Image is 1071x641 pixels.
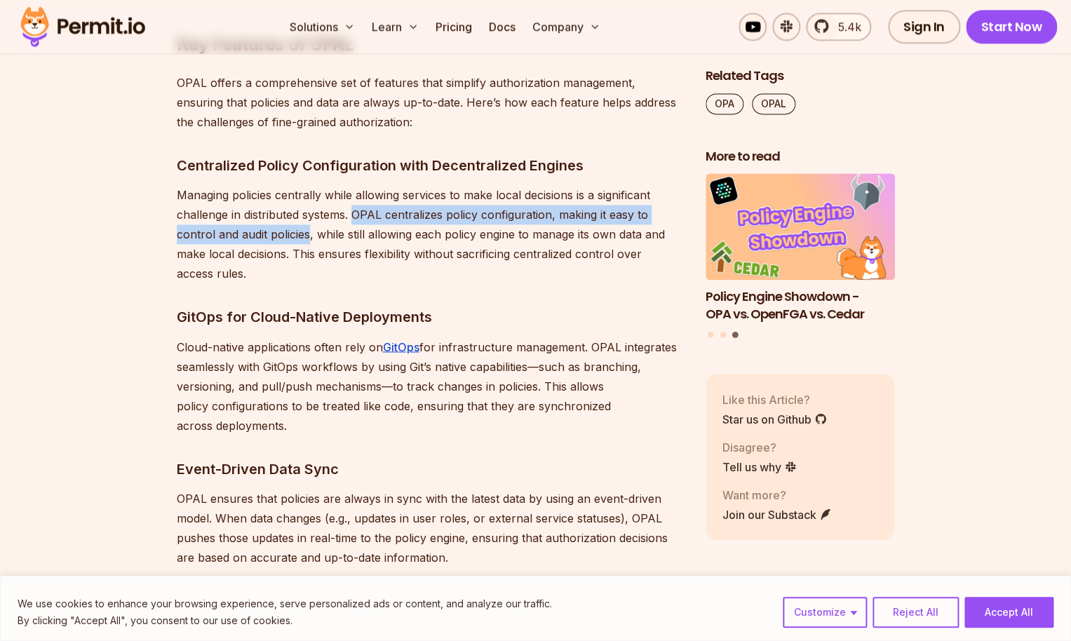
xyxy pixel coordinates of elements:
p: Managing policies centrally while allowing services to make local decisions is a significant chal... [177,185,683,283]
p: Disagree? [722,438,797,455]
button: Accept All [964,597,1053,628]
img: Permit logo [14,3,151,50]
a: 5.4k [806,13,871,41]
button: Solutions [284,13,361,41]
p: Cloud-native applications often rely on for infrastructure management. OPAL integrates seamlessly... [177,337,683,435]
p: By clicking "Accept All", you consent to our use of cookies. [18,612,552,629]
a: Tell us why [722,458,797,475]
p: We use cookies to enhance your browsing experience, serve personalized ads or content, and analyz... [18,595,552,612]
button: Go to slide 3 [732,332,739,338]
p: Like this Article? [722,391,827,407]
h3: GitOps for Cloud-Native Deployments [177,306,683,328]
span: 5.4k [830,18,861,35]
div: Posts [706,174,895,340]
h2: Related Tags [706,67,895,85]
button: Go to slide 2 [720,332,726,338]
li: 3 of 3 [706,174,895,323]
p: OPAL offers a comprehensive set of features that simplify authorization management, ensuring that... [177,73,683,132]
button: Learn [366,13,424,41]
a: Pricing [430,13,478,41]
button: Company [527,13,606,41]
a: Sign In [888,10,960,43]
button: Reject All [873,597,959,628]
a: OPAL [752,93,795,114]
a: Start Now [966,10,1058,43]
a: Join our Substack [722,506,832,522]
a: GitOps [383,339,419,353]
h2: More to read [706,148,895,166]
a: Star us on Github [722,410,827,427]
button: Customize [783,597,867,628]
h3: Event-Driven Data Sync [177,457,683,480]
h3: Centralized Policy Configuration with Decentralized Engines [177,154,683,177]
a: Docs [483,13,521,41]
button: Go to slide 1 [708,332,713,338]
img: Policy Engine Showdown - OPA vs. OpenFGA vs. Cedar [706,174,895,281]
p: OPAL ensures that policies are always in sync with the latest data by using an event-driven model... [177,488,683,567]
h3: Policy Engine Showdown - OPA vs. OpenFGA vs. Cedar [706,288,895,323]
a: OPA [706,93,743,114]
p: Want more? [722,486,832,503]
